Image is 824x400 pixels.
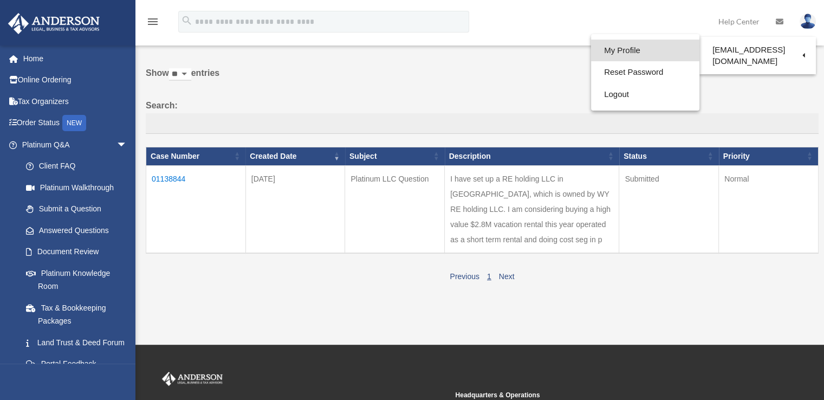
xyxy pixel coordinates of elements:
th: Created Date: activate to sort column ascending [245,147,345,165]
img: Anderson Advisors Platinum Portal [160,372,225,386]
td: Platinum LLC Question [345,165,445,253]
div: NEW [62,115,86,131]
th: Case Number: activate to sort column ascending [146,147,246,165]
th: Description: activate to sort column ascending [445,147,619,165]
i: menu [146,15,159,28]
a: Order StatusNEW [8,112,144,134]
a: Land Trust & Deed Forum [15,332,138,353]
a: Client FAQ [15,156,138,177]
td: I have set up a RE holding LLC in [GEOGRAPHIC_DATA], which is owned by WY RE holding LLC. I am co... [445,165,619,253]
th: Priority: activate to sort column ascending [719,147,819,165]
td: [DATE] [245,165,345,253]
a: Platinum Knowledge Room [15,262,138,297]
a: Platinum Q&Aarrow_drop_down [8,134,138,156]
input: Search: [146,113,819,134]
a: Tax & Bookkeeping Packages [15,297,138,332]
th: Status: activate to sort column ascending [619,147,719,165]
select: Showentries [169,68,191,81]
a: Next [499,272,515,281]
a: Portal Feedback [15,353,138,375]
img: Anderson Advisors Platinum Portal [5,13,103,34]
label: Show entries [146,66,819,92]
th: Subject: activate to sort column ascending [345,147,445,165]
a: Platinum Walkthrough [15,177,138,198]
td: 01138844 [146,165,246,253]
a: Tax Organizers [8,91,144,112]
a: Reset Password [591,61,699,83]
a: Previous [450,272,479,281]
a: Online Ordering [8,69,144,91]
a: Home [8,48,144,69]
td: Normal [719,165,819,253]
a: My Profile [591,40,699,62]
a: Document Review [15,241,138,263]
a: Submit a Question [15,198,138,220]
label: Search: [146,98,819,134]
img: User Pic [800,14,816,29]
a: menu [146,19,159,28]
a: Logout [591,83,699,106]
a: 1 [487,272,491,281]
span: arrow_drop_down [116,134,138,156]
td: Submitted [619,165,719,253]
a: Answered Questions [15,220,133,241]
i: search [181,15,193,27]
a: [EMAIL_ADDRESS][DOMAIN_NAME] [699,40,816,72]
